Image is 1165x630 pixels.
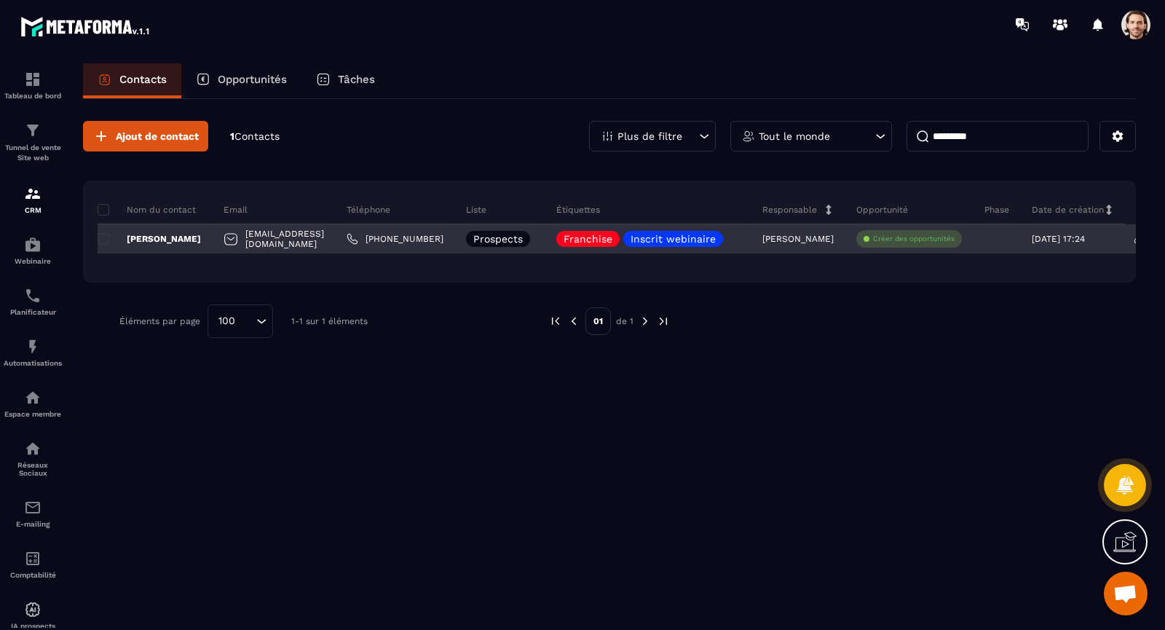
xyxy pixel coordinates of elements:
[119,73,167,86] p: Contacts
[4,111,62,174] a: formationformationTunnel de vente Site web
[347,233,443,245] a: [PHONE_NUMBER]
[24,550,42,567] img: accountant
[4,143,62,163] p: Tunnel de vente Site web
[83,121,208,151] button: Ajout de contact
[4,410,62,418] p: Espace membre
[230,130,280,143] p: 1
[657,315,670,328] img: next
[98,233,201,245] p: [PERSON_NAME]
[301,63,390,98] a: Tâches
[24,122,42,139] img: formation
[24,185,42,202] img: formation
[213,313,240,329] span: 100
[873,234,955,244] p: Créer des opportunités
[4,429,62,488] a: social-networksocial-networkRéseaux Sociaux
[1032,204,1104,216] p: Date de création
[20,13,151,39] img: logo
[856,204,908,216] p: Opportunité
[4,461,62,477] p: Réseaux Sociaux
[347,204,390,216] p: Téléphone
[4,225,62,276] a: automationsautomationsWebinaire
[4,257,62,265] p: Webinaire
[4,327,62,378] a: automationsautomationsAutomatisations
[24,236,42,253] img: automations
[585,307,611,335] p: 01
[234,130,280,142] span: Contacts
[208,304,273,338] div: Search for option
[617,131,682,141] p: Plus de filtre
[762,234,834,244] p: [PERSON_NAME]
[1104,572,1148,615] div: Open chat
[4,378,62,429] a: automationsautomationsEspace membre
[119,316,200,326] p: Éléments par page
[4,206,62,214] p: CRM
[759,131,830,141] p: Tout le monde
[4,359,62,367] p: Automatisations
[4,174,62,225] a: formationformationCRM
[218,73,287,86] p: Opportunités
[564,234,612,244] p: Franchise
[4,92,62,100] p: Tableau de bord
[24,601,42,618] img: automations
[4,488,62,539] a: emailemailE-mailing
[24,389,42,406] img: automations
[98,204,196,216] p: Nom du contact
[224,204,248,216] p: Email
[1032,234,1085,244] p: [DATE] 17:24
[631,234,716,244] p: Inscrit webinaire
[24,440,42,457] img: social-network
[83,63,181,98] a: Contacts
[4,308,62,316] p: Planificateur
[24,499,42,516] img: email
[116,129,199,143] span: Ajout de contact
[984,204,1009,216] p: Phase
[291,316,368,326] p: 1-1 sur 1 éléments
[4,539,62,590] a: accountantaccountantComptabilité
[762,204,817,216] p: Responsable
[24,338,42,355] img: automations
[24,71,42,88] img: formation
[4,622,62,630] p: IA prospects
[473,234,523,244] p: Prospects
[549,315,562,328] img: prev
[556,204,600,216] p: Étiquettes
[338,73,375,86] p: Tâches
[181,63,301,98] a: Opportunités
[616,315,633,327] p: de 1
[4,60,62,111] a: formationformationTableau de bord
[639,315,652,328] img: next
[466,204,486,216] p: Liste
[4,520,62,528] p: E-mailing
[24,287,42,304] img: scheduler
[567,315,580,328] img: prev
[4,571,62,579] p: Comptabilité
[4,276,62,327] a: schedulerschedulerPlanificateur
[240,313,253,329] input: Search for option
